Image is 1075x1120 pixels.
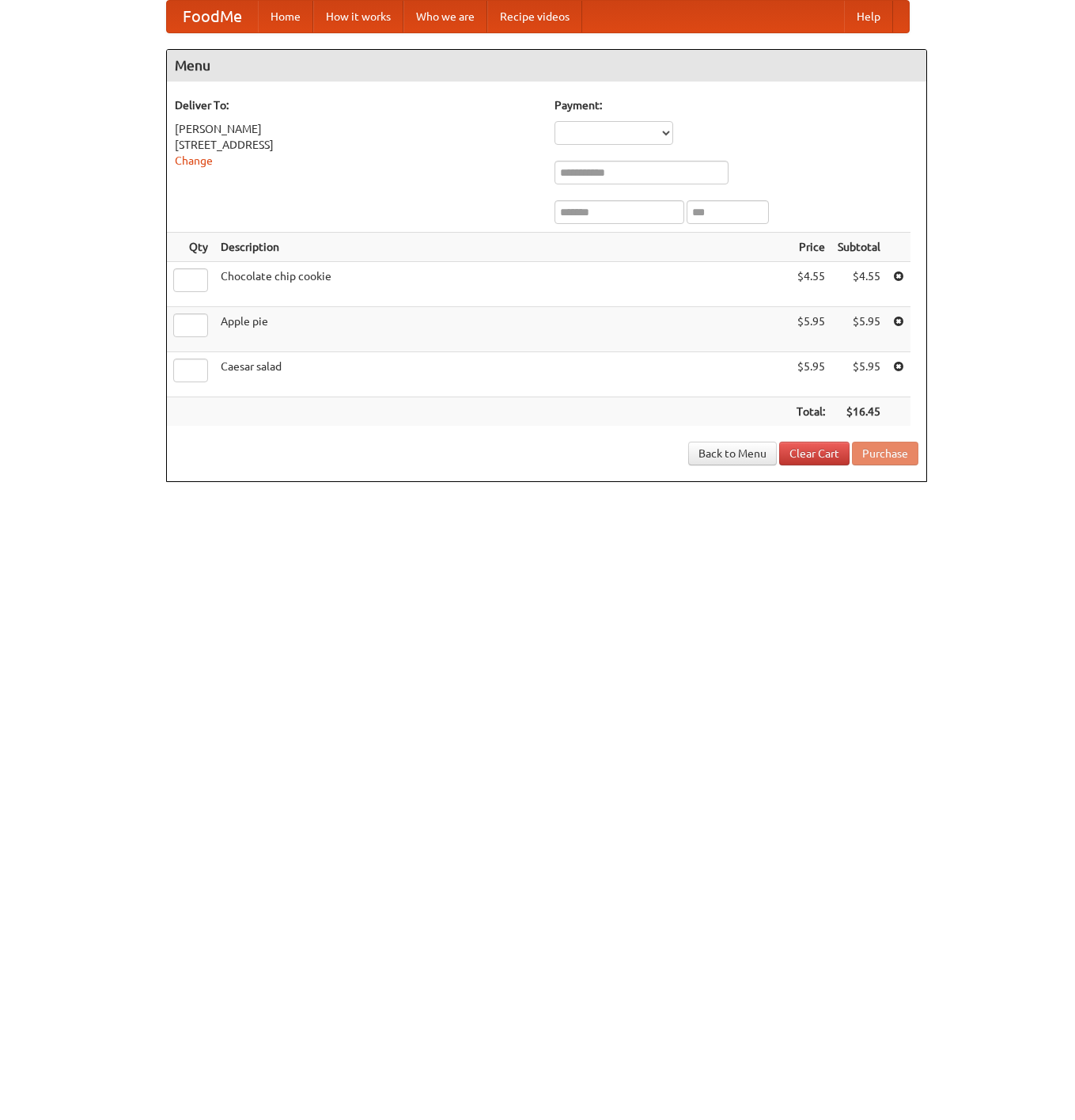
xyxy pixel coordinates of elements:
[790,233,831,262] th: Price
[175,121,539,137] div: [PERSON_NAME]
[831,352,887,397] td: $5.95
[175,154,213,167] a: Change
[487,1,582,32] a: Recipe videos
[852,442,918,465] button: Purchase
[167,233,214,262] th: Qty
[214,307,790,352] td: Apple pie
[167,1,258,32] a: FoodMe
[167,50,926,82] h4: Menu
[403,1,487,32] a: Who we are
[844,1,893,32] a: Help
[790,262,831,307] td: $4.55
[790,352,831,397] td: $5.95
[555,97,918,113] h5: Payment:
[175,97,539,113] h5: Deliver To:
[831,307,887,352] td: $5.95
[214,233,790,262] th: Description
[258,1,313,32] a: Home
[214,352,790,397] td: Caesar salad
[313,1,403,32] a: How it works
[831,262,887,307] td: $4.55
[790,397,831,427] th: Total:
[175,137,539,153] div: [STREET_ADDRESS]
[831,233,887,262] th: Subtotal
[790,307,831,352] td: $5.95
[688,442,777,465] a: Back to Menu
[214,262,790,307] td: Chocolate chip cookie
[831,397,887,427] th: $16.45
[779,442,850,465] a: Clear Cart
